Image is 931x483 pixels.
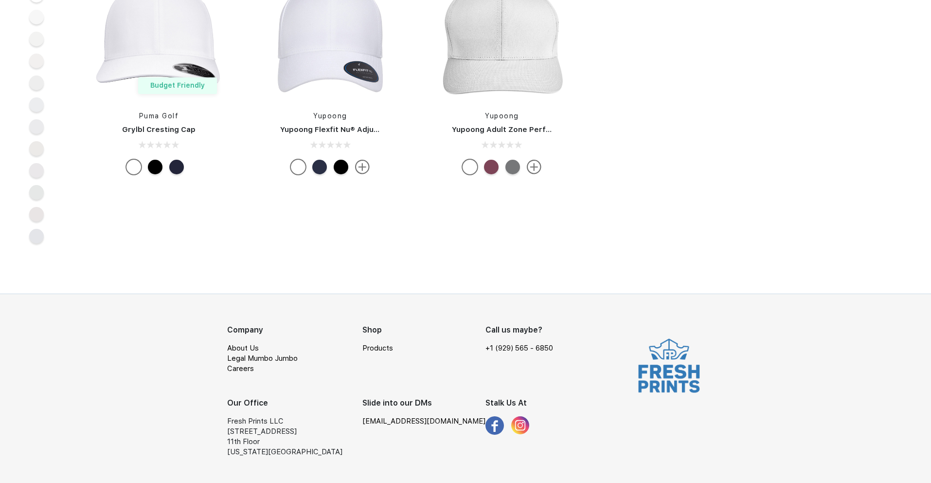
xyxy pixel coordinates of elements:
a: Yupoong [485,112,519,120]
div: Call us maybe? [485,324,559,336]
img: insta_logo.svg [511,416,530,435]
div: Fresh Prints LLC [227,416,362,427]
a: Yupoong Adult Zone Performance Cap [452,125,595,134]
a: [EMAIL_ADDRESS][DOMAIN_NAME] [362,416,485,427]
div: Sport Maroon [484,160,499,174]
a: Yupoong [313,112,347,120]
a: Puma Golf [139,112,179,120]
a: Legal Mumbo Jumbo [227,354,298,363]
div: [US_STATE][GEOGRAPHIC_DATA] [227,447,362,457]
a: Products [362,344,393,353]
img: more.svg [527,160,541,174]
div: Shop [362,324,485,336]
span: Budget Friendly [150,81,205,89]
img: logo [634,336,704,395]
img: more.svg [355,160,370,174]
div: White Glow [126,160,141,174]
div: Navy Blazer [169,160,184,174]
img: footer_facebook.svg [485,416,504,435]
div: Sport Graphite [505,160,520,174]
div: Our Office [227,397,362,409]
a: Careers [227,364,254,373]
div: 11th Floor [227,437,362,447]
a: About Us [227,344,259,353]
a: +1 (929) 565 - 6850 [485,343,553,353]
div: Stalk Us At [485,397,559,409]
div: Black [334,160,348,174]
div: White [291,160,305,174]
div: Puma Black [148,160,162,174]
a: Grylbl Cresting Cap [122,125,196,134]
div: Navy [312,160,327,174]
div: White [463,160,477,174]
div: Company [227,324,362,336]
div: Slide into our DMs [362,397,485,409]
div: [STREET_ADDRESS] [227,427,362,437]
a: Yupoong Flexfit Nu® Adjustable Cap [280,125,414,134]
